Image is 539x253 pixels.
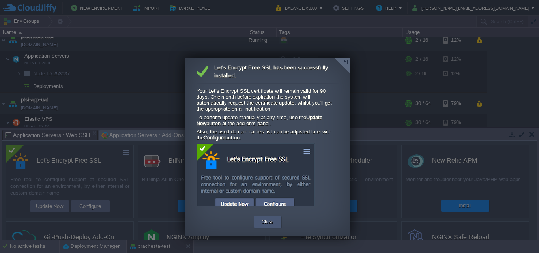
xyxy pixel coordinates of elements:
p: To perform update manually at any time, use the button at the add-on’s panel. [197,114,333,126]
label: Let's Encrypt Free SSL has been successfully installed. [197,64,339,79]
p: Your Let’s Encrypt SSL certificate will remain valid for 90 days. One month before expiration the... [197,88,333,112]
img: Let's encrypt addon configuration [197,143,315,216]
p: Also, the used domain names list can be adjusted later with the button. [197,129,333,141]
strong: Configure [204,135,225,141]
button: Close [262,218,274,226]
strong: Update Now [197,114,322,126]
